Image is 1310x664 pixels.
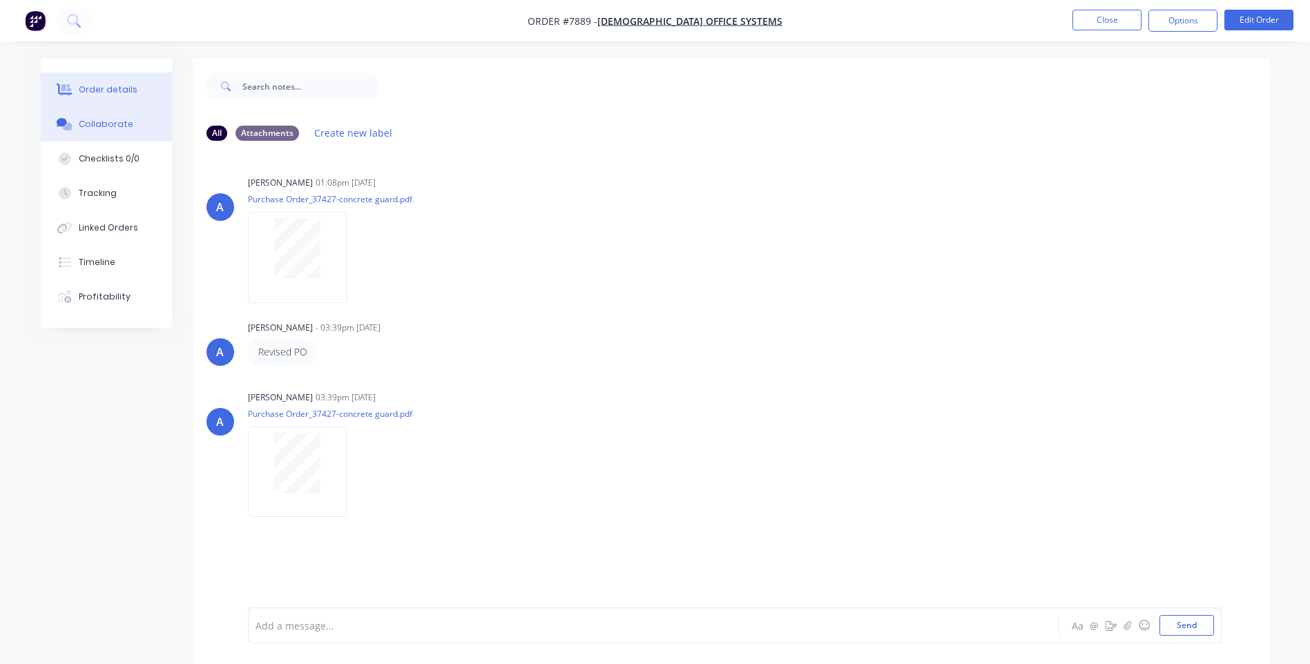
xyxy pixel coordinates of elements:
div: Timeline [79,256,115,268]
div: Profitability [79,291,131,303]
div: Checklists 0/0 [79,153,139,165]
button: Close [1072,10,1142,30]
button: Options [1148,10,1217,32]
div: 03:39pm [DATE] [316,391,376,404]
div: Collaborate [79,118,133,130]
button: Aa [1070,617,1086,634]
div: [PERSON_NAME] [248,322,313,334]
a: [DEMOGRAPHIC_DATA] Office Systems [597,14,782,28]
button: Linked Orders [41,211,172,245]
div: A [216,199,224,215]
button: ☺ [1136,617,1153,634]
div: Attachments [235,126,299,141]
img: Factory [25,10,46,31]
button: Checklists 0/0 [41,141,172,176]
button: Tracking [41,176,172,211]
div: Order details [79,84,137,96]
div: [PERSON_NAME] [248,391,313,404]
div: A [216,344,224,360]
button: Order details [41,72,172,107]
p: Purchase Order_37427-concrete guard.pdf [248,408,412,420]
button: Edit Order [1224,10,1293,30]
button: Create new label [307,124,400,142]
input: Search notes... [242,72,379,100]
div: - 03:39pm [DATE] [316,322,381,334]
button: @ [1086,617,1103,634]
div: Linked Orders [79,222,138,234]
span: Order #7889 - [528,14,597,28]
button: Collaborate [41,107,172,141]
div: All [206,126,227,141]
div: 01:08pm [DATE] [316,177,376,189]
button: Timeline [41,245,172,280]
p: Revised PO [258,345,307,359]
div: [PERSON_NAME] [248,177,313,189]
div: Tracking [79,187,117,199]
div: A [216,413,224,430]
button: Send [1159,615,1214,636]
p: Purchase Order_37427-concrete guard.pdf [248,193,412,205]
button: Profitability [41,280,172,314]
